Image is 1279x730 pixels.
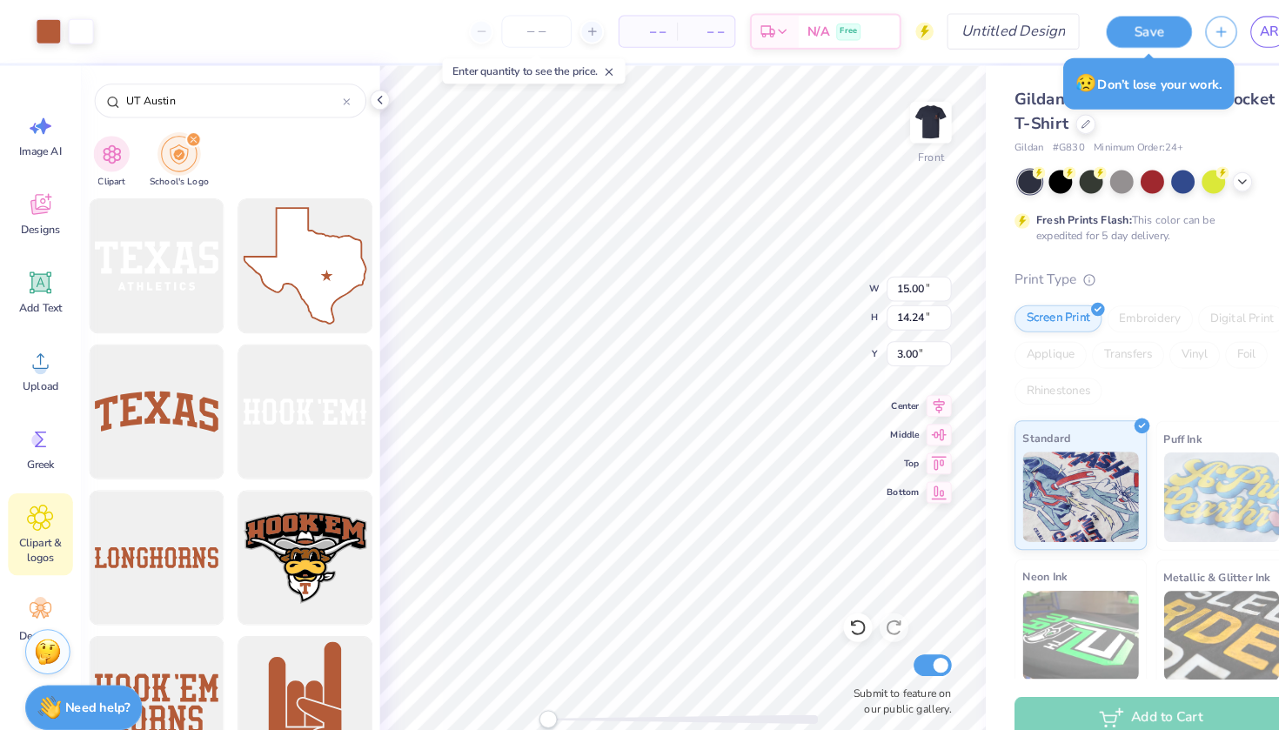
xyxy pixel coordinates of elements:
div: Foil [1184,330,1225,356]
div: Embroidery [1070,295,1153,321]
span: Standard [988,414,1035,432]
img: School's Logo Image [164,139,183,159]
input: – – [485,15,552,46]
button: filter button [144,131,202,183]
strong: Need help? [64,676,126,693]
span: Gildan Adult 5.5 oz., 50/50 Pocket T-Shirt [981,85,1232,130]
label: Submit to feature on our public gallery. [815,662,920,693]
span: Upload [22,366,57,380]
span: Gildan [981,136,1008,151]
img: Neon Ink [988,571,1101,658]
div: filter for School's Logo [144,131,202,183]
span: Center [857,385,888,399]
img: Front [882,101,917,136]
span: – – [665,22,700,40]
span: AR [1217,21,1235,41]
span: Free [812,24,828,37]
span: # G830 [1017,136,1048,151]
div: Accessibility label [521,686,539,704]
div: Digital Print [1158,295,1242,321]
img: Clipart Image [98,139,118,159]
button: Save [1069,16,1152,46]
span: Image AI [19,139,60,153]
input: Untitled Design [915,13,1043,48]
div: Rhinestones [981,365,1065,391]
span: Puff Ink [1125,414,1162,432]
div: Don’t lose your work. [1028,57,1193,106]
span: School's Logo [144,170,202,183]
strong: Fresh Prints Flash: [1001,205,1094,219]
span: Top [857,441,888,455]
div: Print Type [981,260,1244,280]
div: Vinyl [1130,330,1179,356]
div: Enter quantity to see the price. [428,57,605,81]
img: Standard [988,437,1101,524]
span: Designs [20,215,58,229]
span: Neon Ink [988,548,1031,566]
div: filter for Clipart [90,131,125,183]
span: Metallic & Glitter Ink [1125,548,1228,566]
span: – – [609,22,644,40]
img: Metallic & Glitter Ink [1125,571,1237,658]
span: Bottom [857,469,888,483]
span: Clipart [95,170,122,183]
button: filter button [90,131,125,183]
span: Decorate [18,607,60,621]
input: Try "WashU" [120,89,331,106]
span: Minimum Order: 24 + [1057,136,1144,151]
div: Screen Print [981,295,1065,321]
div: Front [887,144,913,160]
img: Puff Ink [1125,437,1237,524]
span: N/A [780,22,801,40]
span: Middle [857,413,888,427]
div: This color can be expedited for 5 day delivery. [1001,204,1215,236]
a: AR [1209,16,1244,46]
span: Add Text [18,291,60,305]
div: Applique [981,330,1050,356]
span: 😥 [1040,70,1061,92]
span: Greek [26,442,53,456]
span: Clipart & logos [10,518,68,546]
div: Transfers [1055,330,1125,356]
